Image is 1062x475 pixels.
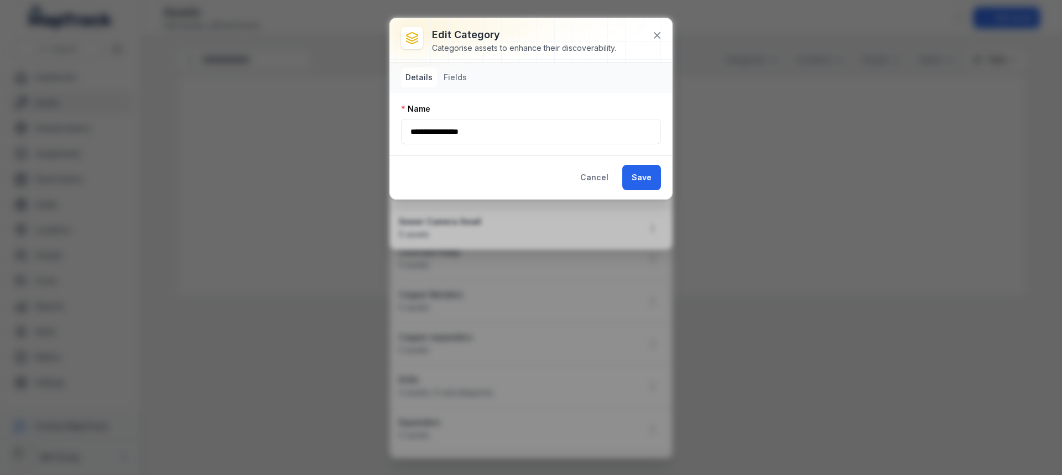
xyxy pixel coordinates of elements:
[571,165,618,190] button: Cancel
[622,165,661,190] button: Save
[401,67,437,87] button: Details
[401,103,430,114] label: Name
[432,43,616,54] div: Categorise assets to enhance their discoverability.
[439,67,471,87] button: Fields
[432,27,616,43] h3: Edit category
